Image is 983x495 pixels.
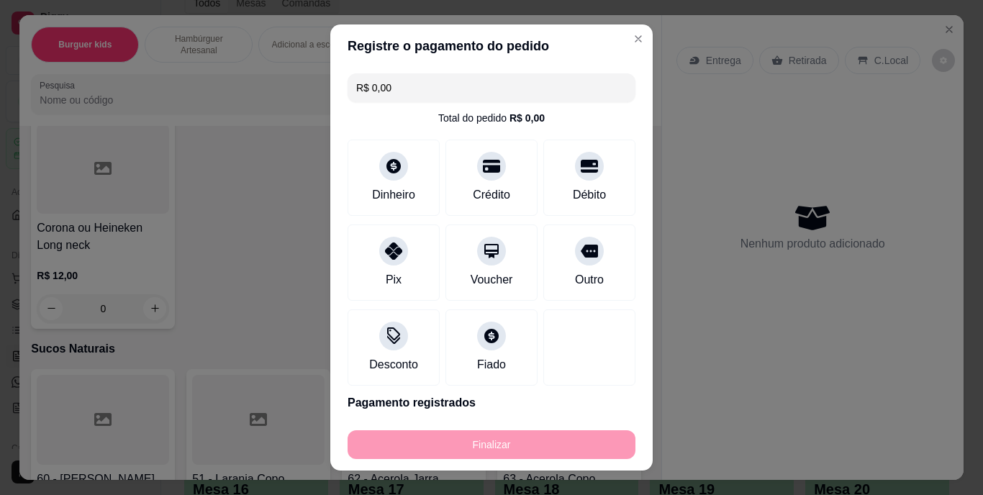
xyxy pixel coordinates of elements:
[471,271,513,289] div: Voucher
[386,271,402,289] div: Pix
[627,27,650,50] button: Close
[330,24,653,68] header: Registre o pagamento do pedido
[573,186,606,204] div: Débito
[356,73,627,102] input: Ex.: hambúrguer de cordeiro
[369,356,418,373] div: Desconto
[575,271,604,289] div: Outro
[348,394,635,412] p: Pagamento registrados
[473,186,510,204] div: Crédito
[372,186,415,204] div: Dinheiro
[438,111,545,125] div: Total do pedido
[509,111,545,125] div: R$ 0,00
[477,356,506,373] div: Fiado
